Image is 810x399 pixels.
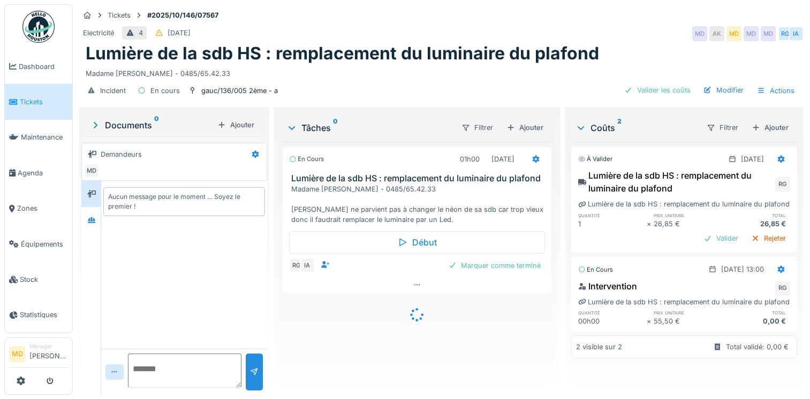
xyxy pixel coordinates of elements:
[747,231,790,245] div: Rejeter
[744,26,759,41] div: MD
[333,121,338,134] sup: 0
[168,28,191,38] div: [DATE]
[578,212,647,219] h6: quantité
[775,177,790,192] div: RG
[9,342,68,368] a: MD Manager[PERSON_NAME]
[702,120,743,135] div: Filtrer
[620,83,695,97] div: Valider les coûts
[289,155,324,164] div: En cours
[84,163,99,178] div: MD
[699,231,743,245] div: Valider
[457,120,498,135] div: Filtrer
[139,28,143,38] div: 4
[289,231,545,254] div: Début
[578,316,647,326] div: 00h00
[154,119,159,132] sup: 0
[20,97,68,107] span: Tickets
[5,262,72,297] a: Stock
[761,26,776,41] div: MD
[722,316,790,326] div: 0,00 €
[578,219,647,229] div: 1
[21,132,68,142] span: Maintenance
[5,84,72,119] a: Tickets
[460,154,480,164] div: 01h00
[722,212,790,219] h6: total
[722,309,790,316] h6: total
[491,154,514,164] div: [DATE]
[692,26,707,41] div: MD
[578,297,790,307] div: Lumière de la sdb HS : remplacement du luminaire du plafond
[289,258,304,273] div: RG
[108,192,260,211] div: Aucun message pour le moment … Soyez le premier !
[83,28,114,38] div: Electricité
[502,120,548,135] div: Ajouter
[108,10,131,20] div: Tickets
[789,26,804,41] div: IA
[654,316,722,326] div: 55,50 €
[5,297,72,333] a: Statistiques
[5,191,72,226] a: Zones
[20,310,68,320] span: Statistiques
[22,11,55,43] img: Badge_color-CXgf-gQk.svg
[100,86,126,96] div: Incident
[213,118,259,132] div: Ajouter
[5,49,72,84] a: Dashboard
[775,281,790,296] div: RG
[86,43,599,64] h1: Lumière de la sdb HS : remplacement du luminaire du plafond
[654,219,722,229] div: 26,85 €
[18,168,68,178] span: Agenda
[9,346,25,362] li: MD
[578,169,773,195] div: Lumière de la sdb HS : remplacement du luminaire du plafond
[647,316,654,326] div: ×
[699,83,748,97] div: Modifier
[722,219,790,229] div: 26,85 €
[578,280,637,293] div: Intervention
[778,26,793,41] div: RG
[29,342,68,350] div: Manager
[5,120,72,155] a: Maintenance
[747,120,793,135] div: Ajouter
[201,86,278,96] div: gauc/136/005 2ème - a
[150,86,180,96] div: En cours
[21,239,68,249] span: Équipements
[578,155,612,164] div: À valider
[291,184,547,225] div: Madame [PERSON_NAME] - 0485/65.42.33 [PERSON_NAME] ne parvient pas à changer le néon de sa sdb ca...
[5,226,72,262] a: Équipements
[578,309,647,316] h6: quantité
[654,309,722,316] h6: prix unitaire
[576,121,698,134] div: Coûts
[617,121,622,134] sup: 2
[444,258,545,273] div: Marquer comme terminé
[300,258,315,273] div: IA
[101,149,142,159] div: Demandeurs
[143,10,223,20] strong: #2025/10/146/07567
[29,342,68,365] li: [PERSON_NAME]
[291,173,547,183] h3: Lumière de la sdb HS : remplacement du luminaire du plafond
[90,119,213,132] div: Documents
[721,264,764,274] div: [DATE] 13:00
[17,203,68,213] span: Zones
[647,219,654,229] div: ×
[86,64,797,79] div: Madame [PERSON_NAME] - 0485/65.42.33
[752,83,799,98] div: Actions
[709,26,724,41] div: AK
[741,154,764,164] div: [DATE]
[20,274,68,285] span: Stock
[726,342,789,352] div: Total validé: 0,00 €
[286,121,452,134] div: Tâches
[578,199,790,209] div: Lumière de la sdb HS : remplacement du luminaire du plafond
[578,265,613,274] div: En cours
[19,62,68,72] span: Dashboard
[576,342,622,352] div: 2 visible sur 2
[5,155,72,190] a: Agenda
[654,212,722,219] h6: prix unitaire
[726,26,741,41] div: MD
